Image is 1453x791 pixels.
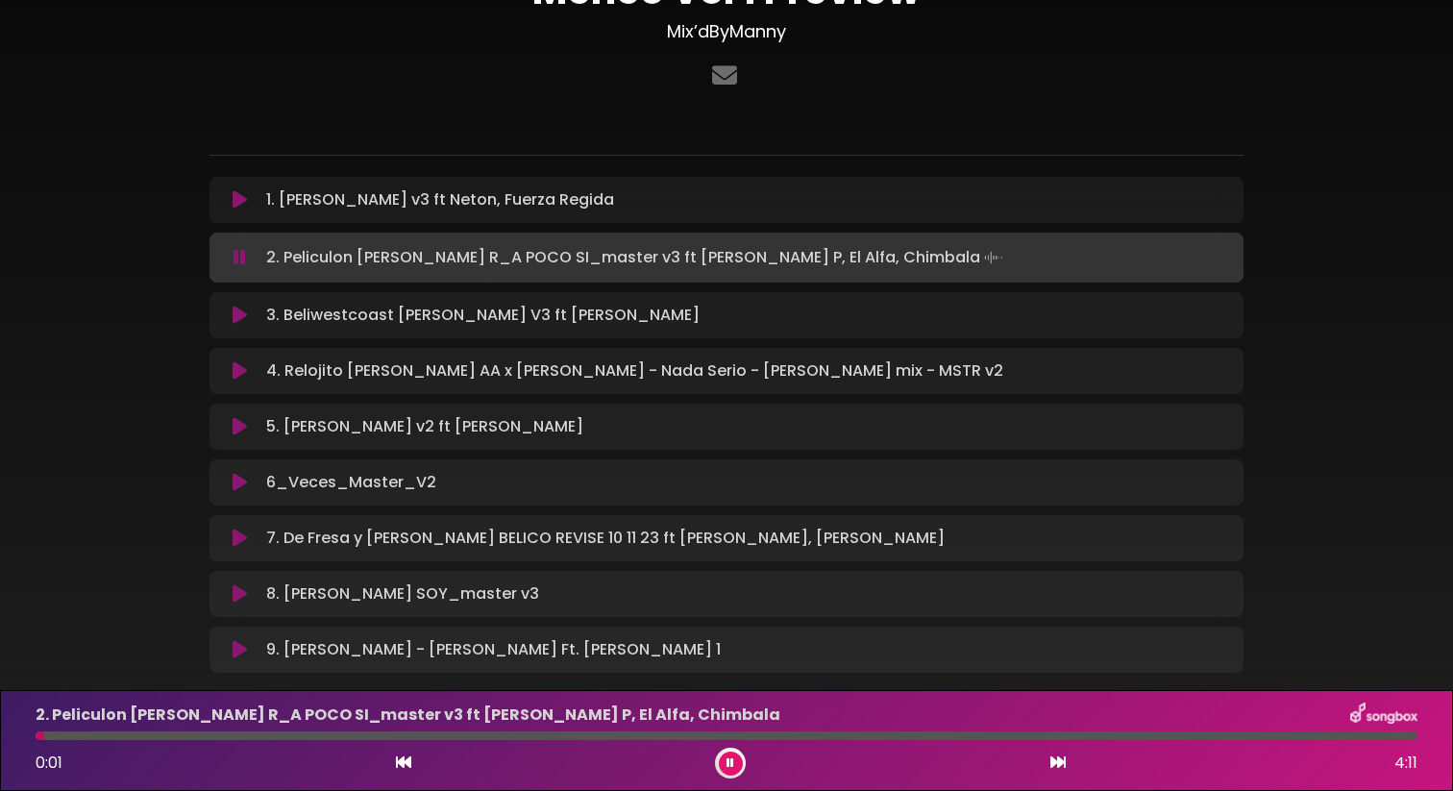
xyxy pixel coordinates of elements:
[266,415,583,438] p: 5. [PERSON_NAME] v2 ft [PERSON_NAME]
[266,188,614,211] p: 1. [PERSON_NAME] v3 ft Neton, Fuerza Regida
[980,244,1007,271] img: waveform4.gif
[266,638,721,661] p: 9. [PERSON_NAME] - [PERSON_NAME] Ft. [PERSON_NAME] 1
[266,471,436,494] p: 6_Veces_Master_V2
[36,704,780,727] p: 2. Peliculon [PERSON_NAME] R_A POCO SI_master v3 ft [PERSON_NAME] P, El Alfa, Chimbala
[209,21,1244,42] h3: Mix’dByManny
[1350,703,1417,728] img: songbox-logo-white.png
[266,304,700,327] p: 3. Beliwestcoast [PERSON_NAME] V3 ft [PERSON_NAME]
[266,527,945,550] p: 7. De Fresa y [PERSON_NAME] BELICO REVISE 10 11 23 ft [PERSON_NAME], [PERSON_NAME]
[36,752,62,774] span: 0:01
[266,359,1003,383] p: 4. Relojito [PERSON_NAME] AA x [PERSON_NAME] - Nada Serio - [PERSON_NAME] mix - MSTR v2
[266,244,1007,271] p: 2. Peliculon [PERSON_NAME] R_A POCO SI_master v3 ft [PERSON_NAME] P, El Alfa, Chimbala
[1394,752,1417,775] span: 4:11
[266,582,539,606] p: 8. [PERSON_NAME] SOY_master v3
